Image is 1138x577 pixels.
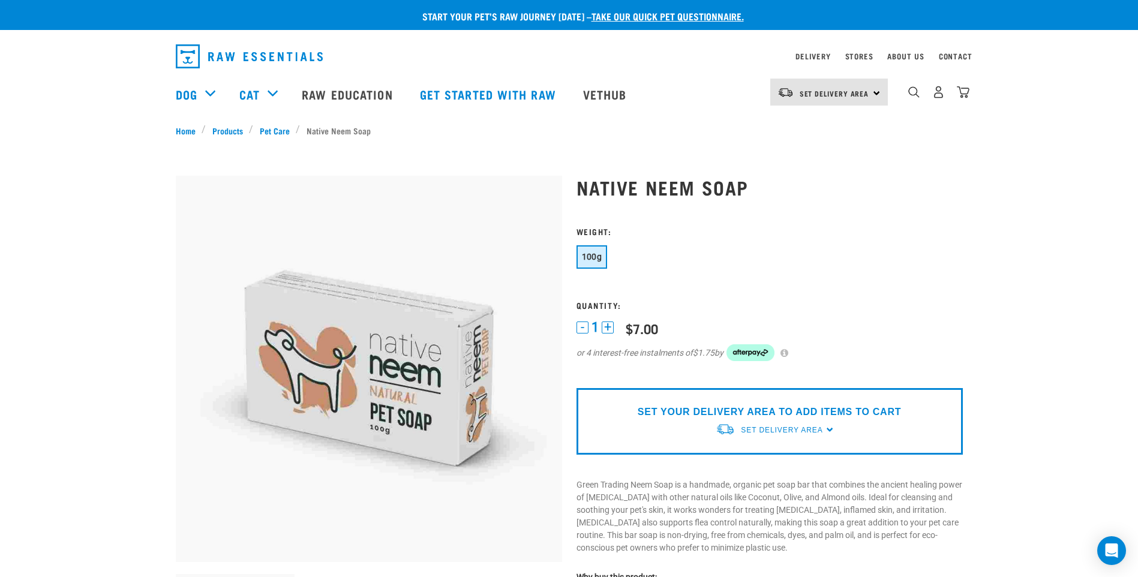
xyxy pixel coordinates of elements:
[576,344,963,361] div: or 4 interest-free instalments of by
[176,85,197,103] a: Dog
[726,344,774,361] img: Afterpay
[591,13,744,19] a: take our quick pet questionnaire.
[957,86,969,98] img: home-icon@2x.png
[582,252,602,262] span: 100g
[591,321,599,333] span: 1
[290,70,407,118] a: Raw Education
[908,86,920,98] img: home-icon-1@2x.png
[626,321,658,336] div: $7.00
[176,44,323,68] img: Raw Essentials Logo
[716,423,735,435] img: van-moving.png
[408,70,571,118] a: Get started with Raw
[741,426,822,434] span: Set Delivery Area
[777,87,794,98] img: van-moving.png
[166,40,972,73] nav: dropdown navigation
[845,54,873,58] a: Stores
[239,85,260,103] a: Cat
[602,321,614,333] button: +
[176,124,963,137] nav: breadcrumbs
[176,124,202,137] a: Home
[887,54,924,58] a: About Us
[253,124,296,137] a: Pet Care
[176,176,562,562] img: Organic neem pet soap bar 100g green trading
[576,227,963,236] h3: Weight:
[800,91,869,95] span: Set Delivery Area
[571,70,642,118] a: Vethub
[206,124,249,137] a: Products
[576,300,963,309] h3: Quantity:
[638,405,901,419] p: SET YOUR DELIVERY AREA TO ADD ITEMS TO CART
[795,54,830,58] a: Delivery
[576,245,608,269] button: 100g
[1097,536,1126,565] div: Open Intercom Messenger
[576,321,588,333] button: -
[576,176,963,198] h1: Native Neem Soap
[693,347,714,359] span: $1.75
[939,54,972,58] a: Contact
[932,86,945,98] img: user.png
[576,479,963,554] p: Green Trading Neem Soap is a handmade, organic pet soap bar that combines the ancient healing pow...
